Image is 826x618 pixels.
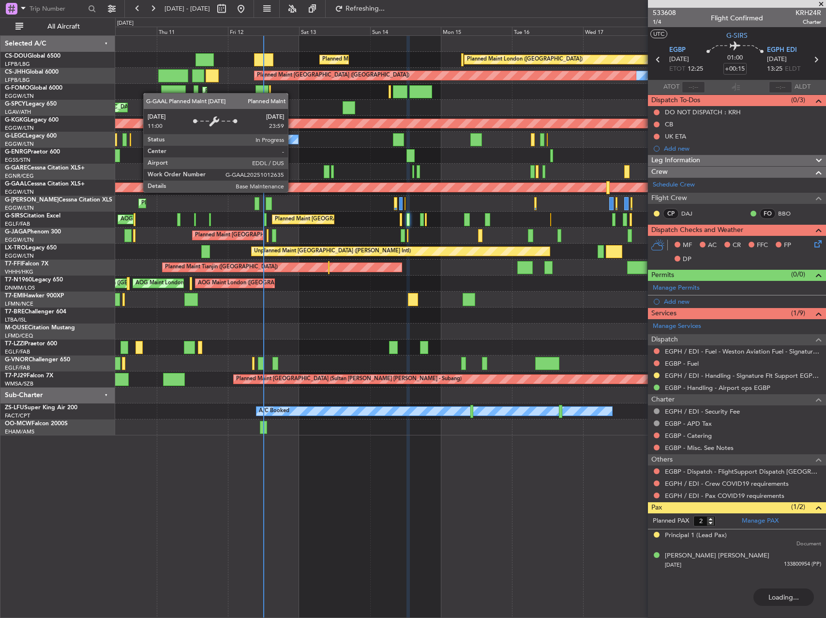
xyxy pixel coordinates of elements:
a: G-VNORChallenger 650 [5,357,70,363]
a: G-SPCYLegacy 650 [5,101,57,107]
button: All Aircraft [11,19,105,34]
div: Planned Maint [GEOGRAPHIC_DATA] ([GEOGRAPHIC_DATA]) [195,228,347,243]
span: (1/2) [791,502,805,512]
span: Services [651,308,676,319]
a: EGBP - Fuel [665,359,699,368]
div: Tue 16 [512,27,583,35]
span: 12:25 [688,64,703,74]
span: G-FOMO [5,85,30,91]
a: LFPB/LBG [5,61,30,68]
a: G-FOMOGlobal 6000 [5,85,62,91]
span: M-OUSE [5,325,28,331]
div: Planned Maint [GEOGRAPHIC_DATA] ([GEOGRAPHIC_DATA]) [205,84,358,99]
a: EGBP - Dispatch - FlightSupport Dispatch [GEOGRAPHIC_DATA] [665,467,821,476]
a: EGLF/FAB [5,220,30,228]
a: G-KGKGLegacy 600 [5,117,59,123]
span: G-VNOR [5,357,29,363]
span: G-ENRG [5,149,28,155]
button: Refreshing... [330,1,389,16]
span: All Aircraft [25,23,102,30]
a: EGNR/CEG [5,172,34,180]
span: Charter [651,394,675,405]
span: G-SPCY [5,101,26,107]
a: G-GARECessna Citation XLS+ [5,165,85,171]
div: A/C Booked [259,404,289,418]
div: UK ETA [665,132,686,140]
a: EGGW/LTN [5,140,34,148]
span: T7-N1960 [5,277,32,283]
div: Fri 12 [228,27,299,35]
a: EGBP - Handling - Airport ops EGBP [665,384,770,392]
span: G-[PERSON_NAME] [5,197,59,203]
div: FO [760,208,776,219]
a: G-SIRSCitation Excel [5,213,60,219]
div: Wed 10 [86,27,157,35]
span: FFC [757,241,768,250]
div: [PERSON_NAME] [PERSON_NAME] [665,551,769,561]
a: EGSS/STN [5,156,30,164]
a: OO-MCWFalcon 2000S [5,421,68,427]
a: EGGW/LTN [5,204,34,212]
a: Schedule Crew [653,180,695,190]
div: Loading... [753,588,814,606]
a: Manage Permits [653,283,700,293]
div: Wed 17 [583,27,654,35]
span: ELDT [785,64,800,74]
a: EGGW/LTN [5,124,34,132]
a: G-JAGAPhenom 300 [5,229,61,235]
span: T7-LZZI [5,341,25,347]
div: CB [665,120,673,128]
span: Dispatch [651,334,678,345]
div: Flight Confirmed [711,13,763,23]
span: [DATE] [665,561,681,569]
a: EHAM/AMS [5,428,34,435]
div: Planned Maint [GEOGRAPHIC_DATA] ([GEOGRAPHIC_DATA]) [322,52,475,67]
span: MF [683,241,692,250]
a: G-[PERSON_NAME]Cessna Citation XLS [5,197,112,203]
div: AOG Maint London ([GEOGRAPHIC_DATA]) [198,276,306,291]
span: CS-JHH [5,69,26,75]
span: (1/9) [791,308,805,318]
span: KRH24R [796,8,821,18]
a: EGPH / EDI - Pax COVID19 requirements [665,492,784,500]
span: CR [733,241,741,250]
a: M-OUSECitation Mustang [5,325,75,331]
span: DP [683,255,691,264]
a: VHHH/HKG [5,268,33,276]
a: EGPH / EDI - Handling - Signature Flt Support EGPH / EDI [665,371,821,380]
div: AOG Maint London ([GEOGRAPHIC_DATA]) [135,276,244,291]
span: [DATE] - [DATE] [165,4,210,13]
a: BBO [778,209,800,218]
span: T7-BRE [5,309,25,315]
span: Flight Crew [651,193,687,204]
button: UTC [650,30,667,38]
span: FP [784,241,791,250]
span: 133800954 (PP) [784,560,821,569]
span: 1/4 [653,18,676,26]
a: LX-TROLegacy 650 [5,245,57,251]
a: LFPB/LBG [5,77,30,84]
span: T7-FFI [5,261,22,267]
span: Refreshing... [345,5,386,12]
span: G-SIRS [5,213,23,219]
span: EGBP [669,46,686,55]
span: G-SIRS [726,31,748,41]
a: FACT/CPT [5,412,30,419]
span: G-KGKG [5,117,28,123]
span: Pax [651,502,662,513]
div: Add new [664,144,821,153]
a: EGGW/LTN [5,236,34,244]
span: Document [796,540,821,548]
span: LX-TRO [5,245,26,251]
span: Charter [796,18,821,26]
a: G-GAALCessna Citation XLS+ [5,181,85,187]
a: G-ENRGPraetor 600 [5,149,60,155]
div: Principal 1 (Lead Pax) [665,531,727,541]
span: T7-PJ29 [5,373,27,379]
span: Crew [651,167,668,178]
a: T7-N1960Legacy 650 [5,277,63,283]
div: Planned Maint Tianjin ([GEOGRAPHIC_DATA]) [165,260,278,275]
span: G-JAGA [5,229,27,235]
span: Leg Information [651,155,700,166]
span: [DATE] [669,55,689,64]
